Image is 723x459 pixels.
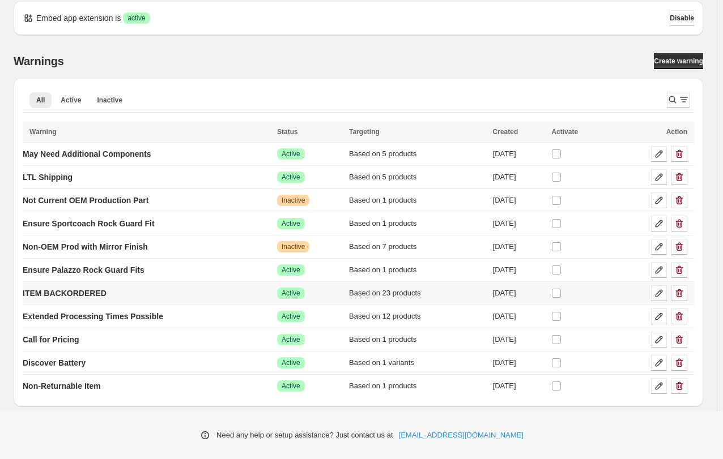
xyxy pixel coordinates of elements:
div: Based on 23 products [349,288,486,299]
div: [DATE] [493,357,545,368]
span: Active [282,358,300,367]
div: [DATE] [493,334,545,345]
p: Ensure Sportcoach Rock Guard Fit [23,218,155,229]
div: Based on 1 products [349,380,486,392]
div: Based on 5 products [349,171,486,183]
p: Ensure Palazzo Rock Guard Fits [23,264,144,276]
a: Ensure Palazzo Rock Guard Fits [23,261,144,279]
a: Not Current OEM Production Part [23,191,148,209]
span: Warning [29,128,57,136]
span: Disable [670,14,694,23]
div: [DATE] [493,171,545,183]
div: [DATE] [493,148,545,160]
div: [DATE] [493,241,545,252]
div: Based on 5 products [349,148,486,160]
p: Non-Returnable Item [23,380,101,392]
span: Created [493,128,518,136]
a: May Need Additional Components [23,145,151,163]
p: Extended Processing Times Possible [23,311,163,322]
a: [EMAIL_ADDRESS][DOMAIN_NAME] [399,430,524,441]
div: Based on 7 products [349,241,486,252]
span: Create warning [654,57,703,66]
span: Inactive [282,242,305,251]
span: Active [282,289,300,298]
a: Discover Battery [23,354,86,372]
div: [DATE] [493,380,545,392]
div: [DATE] [493,218,545,229]
span: Active [61,96,81,105]
span: Inactive [97,96,122,105]
span: Activate [551,128,578,136]
p: May Need Additional Components [23,148,151,160]
p: ITEM BACKORDERED [23,288,107,299]
p: Discover Battery [23,357,86,368]
a: Non-Returnable Item [23,377,101,395]
button: Search and filter results [667,92,690,108]
div: [DATE] [493,288,545,299]
span: Inactive [282,196,305,205]
span: Active [282,381,300,391]
a: ITEM BACKORDERED [23,284,107,302]
p: Not Current OEM Production Part [23,195,148,206]
button: Disable [670,10,694,26]
span: Action [666,128,687,136]
a: LTL Shipping [23,168,73,186]
span: Active [282,219,300,228]
p: LTL Shipping [23,171,73,183]
a: Call for Pricing [23,331,79,349]
div: [DATE] [493,195,545,206]
span: active [127,14,145,23]
div: Based on 1 products [349,334,486,345]
div: Based on 1 products [349,218,486,229]
div: [DATE] [493,264,545,276]
div: [DATE] [493,311,545,322]
a: Ensure Sportcoach Rock Guard Fit [23,215,155,233]
span: Active [282,312,300,321]
a: Create warning [654,53,703,69]
div: Based on 1 variants [349,357,486,368]
span: Active [282,335,300,344]
p: Call for Pricing [23,334,79,345]
h2: Warnings [14,54,64,68]
div: Based on 1 products [349,195,486,206]
p: Non-OEM Prod with Mirror Finish [23,241,148,252]
a: Extended Processing Times Possible [23,307,163,325]
a: Non-OEM Prod with Mirror Finish [23,238,148,256]
span: Active [282,173,300,182]
div: Based on 1 products [349,264,486,276]
p: Embed app extension is [36,12,121,24]
span: Active [282,265,300,274]
span: Active [282,149,300,158]
div: Based on 12 products [349,311,486,322]
span: All [36,96,45,105]
span: Status [277,128,298,136]
span: Targeting [349,128,380,136]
